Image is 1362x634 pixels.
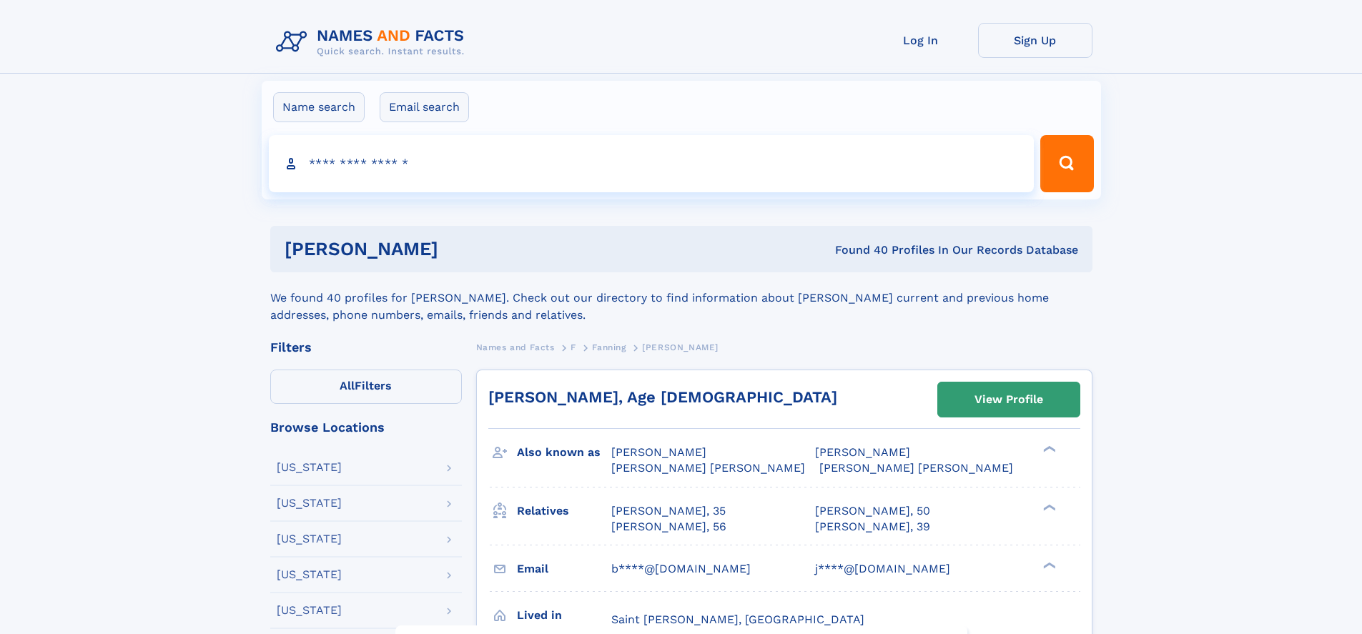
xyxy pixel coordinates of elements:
a: [PERSON_NAME], 50 [815,503,930,519]
div: ❯ [1040,445,1057,454]
a: [PERSON_NAME], 39 [815,519,930,535]
a: [PERSON_NAME], Age [DEMOGRAPHIC_DATA] [488,388,837,406]
label: Filters [270,370,462,404]
input: search input [269,135,1035,192]
h1: [PERSON_NAME] [285,240,637,258]
span: Fanning [592,342,626,352]
h3: Email [517,557,611,581]
div: [US_STATE] [277,533,342,545]
div: Found 40 Profiles In Our Records Database [636,242,1078,258]
span: [PERSON_NAME] [PERSON_NAME] [819,461,1013,475]
label: Email search [380,92,469,122]
a: Names and Facts [476,338,555,356]
span: [PERSON_NAME] [815,445,910,459]
span: F [571,342,576,352]
div: ❯ [1040,560,1057,570]
span: Saint [PERSON_NAME], [GEOGRAPHIC_DATA] [611,613,864,626]
button: Search Button [1040,135,1093,192]
h3: Also known as [517,440,611,465]
label: Name search [273,92,365,122]
a: [PERSON_NAME], 56 [611,519,726,535]
div: View Profile [974,383,1043,416]
img: Logo Names and Facts [270,23,476,61]
span: [PERSON_NAME] [PERSON_NAME] [611,461,805,475]
div: [US_STATE] [277,569,342,580]
div: [US_STATE] [277,605,342,616]
a: Sign Up [978,23,1092,58]
a: F [571,338,576,356]
a: [PERSON_NAME], 35 [611,503,726,519]
a: Fanning [592,338,626,356]
span: [PERSON_NAME] [642,342,719,352]
div: Filters [270,341,462,354]
span: [PERSON_NAME] [611,445,706,459]
a: Log In [864,23,978,58]
span: All [340,379,355,392]
h3: Lived in [517,603,611,628]
div: We found 40 profiles for [PERSON_NAME]. Check out our directory to find information about [PERSON... [270,272,1092,324]
div: Browse Locations [270,421,462,434]
div: [US_STATE] [277,497,342,509]
a: View Profile [938,382,1080,417]
div: [US_STATE] [277,462,342,473]
h3: Relatives [517,499,611,523]
div: ❯ [1040,502,1057,512]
